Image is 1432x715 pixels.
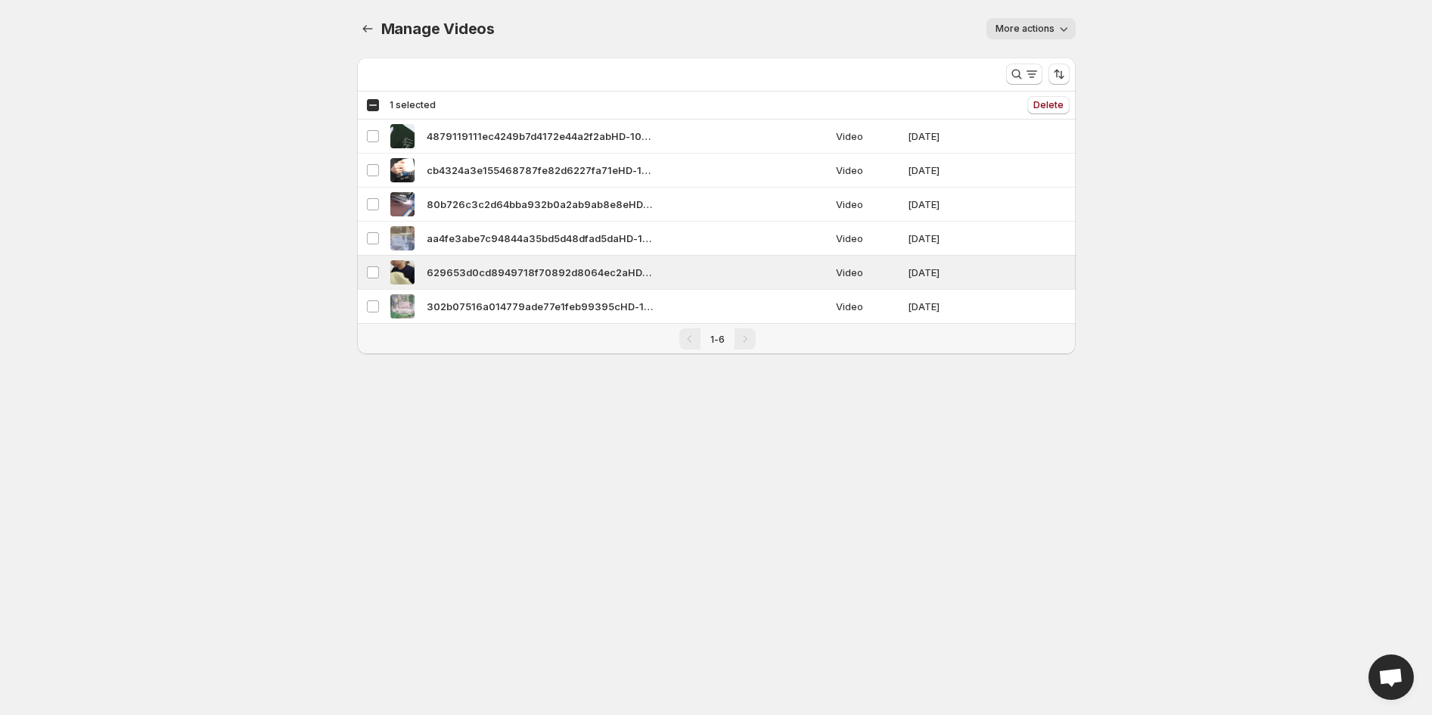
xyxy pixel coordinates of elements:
[836,265,899,280] span: Video
[836,231,899,246] span: Video
[390,260,415,284] img: 629653d0cd8949718f70892d8064ec2aHD-1080p-72Mbps-45621348
[836,299,899,314] span: Video
[1006,64,1042,85] button: Search and filter results
[390,124,415,148] img: 4879119111ec4249b7d4172e44a2f2abHD-1080p-72Mbps-45621365
[1368,654,1414,700] a: Open chat
[427,129,654,144] span: 4879119111ec4249b7d4172e44a2f2abHD-1080p-72Mbps-45621365
[390,99,436,111] span: 1 selected
[710,334,725,345] span: 1-6
[903,290,1005,324] td: [DATE]
[1048,64,1070,85] button: Sort the results
[903,256,1005,290] td: [DATE]
[427,163,654,178] span: cb4324a3e155468787fe82d6227fa71eHD-1080p-72Mbps-45621352
[1027,96,1070,114] button: Delete
[381,20,495,38] span: Manage Videos
[357,18,378,39] button: Manage Videos
[836,197,899,212] span: Video
[836,163,899,178] span: Video
[1033,99,1064,111] span: Delete
[903,222,1005,256] td: [DATE]
[390,158,415,182] img: cb4324a3e155468787fe82d6227fa71eHD-1080p-72Mbps-45621352
[357,323,1076,354] nav: Pagination
[390,192,415,216] img: 80b726c3c2d64bba932b0a2ab9ab8e8eHD-1080p-72Mbps-45621355
[903,120,1005,154] td: [DATE]
[427,265,654,280] span: 629653d0cd8949718f70892d8064ec2aHD-1080p-72Mbps-45621348
[836,129,899,144] span: Video
[986,18,1076,39] button: More actions
[390,226,415,250] img: aa4fe3abe7c94844a35bd5d48dfad5daHD-1080p-72Mbps-45621350
[390,294,415,319] img: 302b07516a014779ade77e1feb99395cHD-1080p-72Mbps-45621263
[903,188,1005,222] td: [DATE]
[427,231,654,246] span: aa4fe3abe7c94844a35bd5d48dfad5daHD-1080p-72Mbps-45621350
[903,154,1005,188] td: [DATE]
[427,197,654,212] span: 80b726c3c2d64bba932b0a2ab9ab8e8eHD-1080p-72Mbps-45621355
[996,23,1055,35] span: More actions
[427,299,654,314] span: 302b07516a014779ade77e1feb99395cHD-1080p-72Mbps-45621263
